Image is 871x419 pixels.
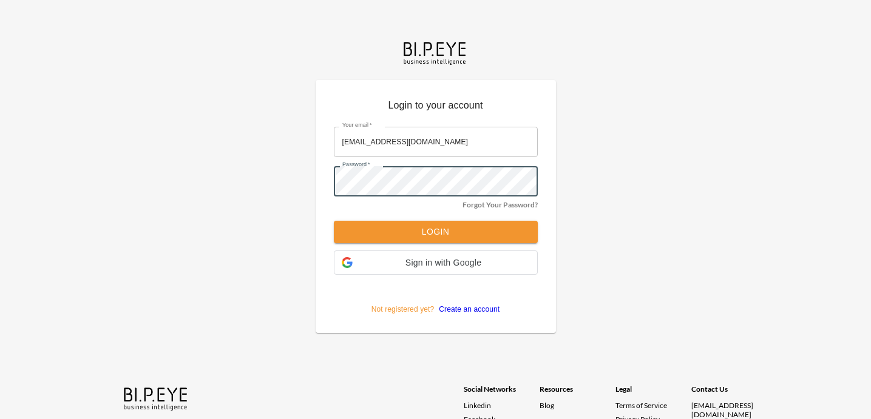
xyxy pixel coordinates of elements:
[121,384,191,412] img: bipeye-logo
[691,384,767,401] div: Contact Us
[691,401,767,419] div: [EMAIL_ADDRESS][DOMAIN_NAME]
[342,121,372,129] label: Your email
[463,200,538,209] a: Forgot Your Password?
[334,98,538,118] p: Login to your account
[342,161,370,169] label: Password
[615,401,686,410] a: Terms of Service
[615,384,691,401] div: Legal
[540,401,554,410] a: Blog
[358,258,530,267] span: Sign in with Google
[464,401,540,410] a: Linkedin
[334,284,538,315] p: Not registered yet?
[540,384,615,401] div: Resources
[334,250,538,275] div: Sign in with Google
[334,221,538,243] button: Login
[464,401,491,410] span: Linkedin
[401,39,470,66] img: bipeye-logo
[434,305,500,313] a: Create an account
[464,384,540,401] div: Social Networks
